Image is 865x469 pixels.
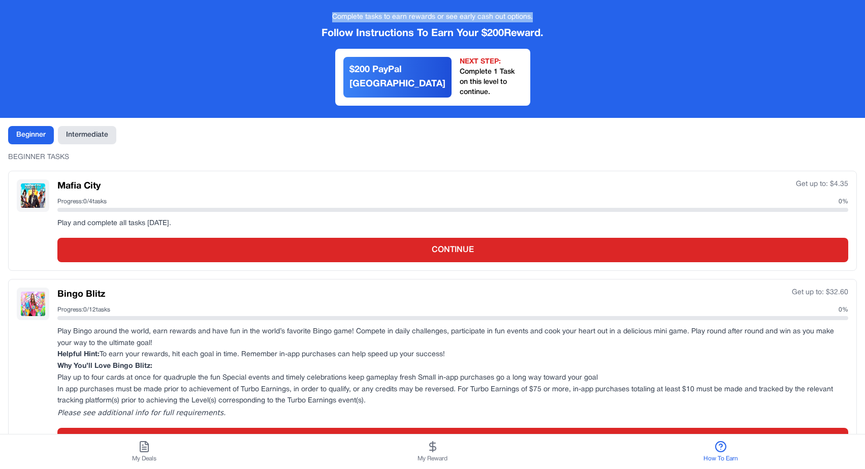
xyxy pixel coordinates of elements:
button: CONTINUE [57,428,848,452]
button: My Reward [289,434,577,469]
button: How To Earn [576,434,865,469]
strong: Why You’ll Love Bingo Blitz: [57,363,152,369]
div: $ 200 PayPal [GEOGRAPHIC_DATA] [349,63,445,91]
span: How To Earn [703,455,738,463]
div: Get up to: $ 32.60 [792,288,848,298]
p: To earn your rewards, hit each goal in time. Remember in-app purchases can help speed up your suc... [57,349,848,361]
span: 0 % [839,306,848,314]
div: Follow Instructions To Earn Your $ 200 Reward. [8,26,857,41]
button: Beginner [8,126,54,144]
span: 0 % [839,198,848,206]
span: My Reward [418,455,447,463]
div: Get up to: $ 4.35 [796,179,848,190]
button: CONTINUE [57,238,848,262]
div: Complete 1 Task on this level to continue. [460,67,522,98]
p: Play Bingo around the world, earn rewards and have fun in the world’s favorite Bingo game! Compet... [57,326,848,350]
span: Progress: 0 / 12 tasks [57,306,110,314]
button: Intermediate [58,126,116,144]
h3: Bingo Blitz [57,288,105,302]
img: Bingo Blitz [21,292,45,316]
div: NEXT STEP: [460,57,522,67]
div: Complete tasks to earn rewards or see early cash out options. [8,12,857,22]
span: My Deals [132,455,156,463]
strong: Helpful Hint: [57,351,100,358]
em: Please see additional info for full requirements. [57,409,226,417]
span: Progress: 0 / 4 tasks [57,198,107,206]
p: Play up to four cards at once for quadruple the fun Special events and timely celebrations keep g... [57,326,848,420]
div: BEGINNER TASKS [8,152,857,163]
h3: Mafia City [57,179,101,194]
img: Mafia City [21,183,45,208]
p: Play and complete all tasks [DATE]. [57,218,848,230]
p: In app purchases must be made prior to achievement of Turbo Earnings, in order to qualify, or any... [57,384,848,408]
